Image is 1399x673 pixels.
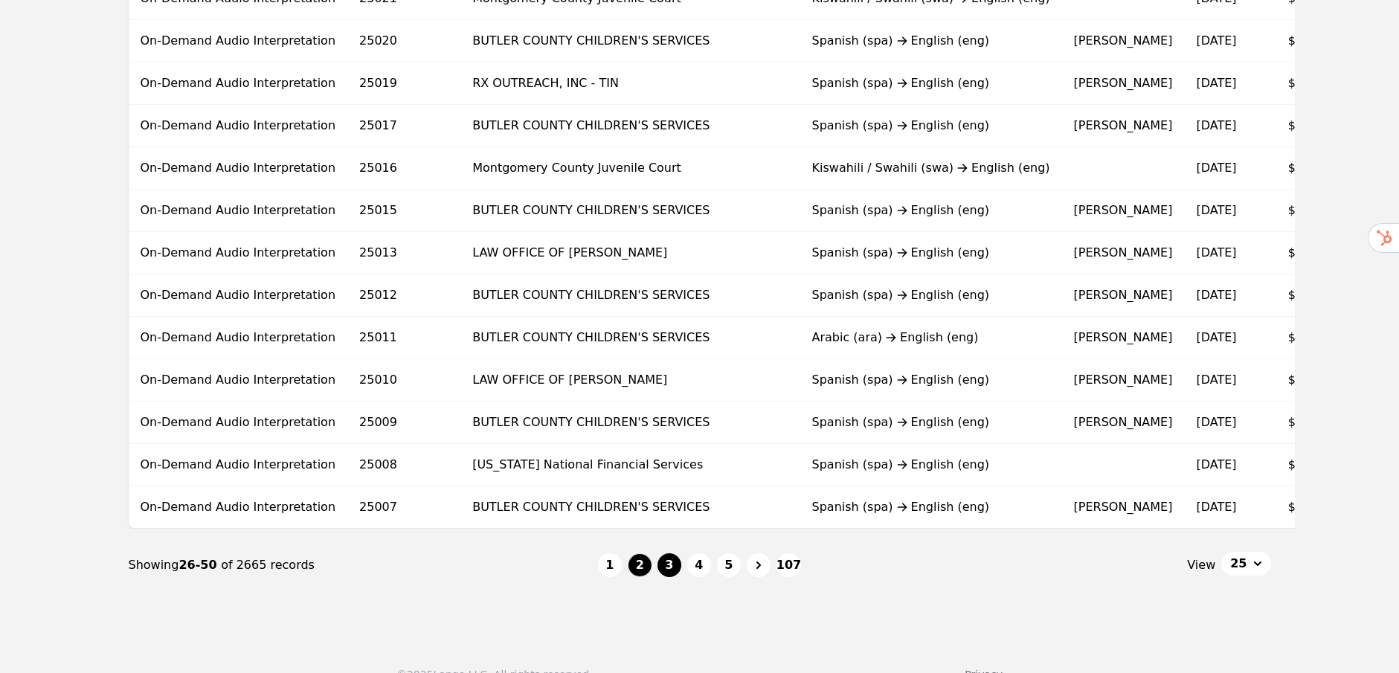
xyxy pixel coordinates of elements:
td: BUTLER COUNTY CHILDREN'S SERVICES [460,486,800,529]
td: [PERSON_NAME] [1062,20,1185,62]
td: On-Demand Audio Interpretation [129,486,348,529]
td: [PERSON_NAME] [1062,105,1185,147]
td: 25007 [347,486,460,529]
td: RX OUTREACH, INC - TIN [460,62,800,105]
div: Spanish (spa) English (eng) [812,286,1050,304]
td: On-Demand Audio Interpretation [129,105,348,147]
div: Spanish (spa) English (eng) [812,117,1050,135]
nav: Page navigation [129,529,1271,602]
td: $0.00 [1276,147,1345,190]
td: Montgomery County Juvenile Court [460,147,800,190]
td: 25008 [347,444,460,486]
td: $0.00 [1276,62,1345,105]
td: 25012 [347,274,460,317]
div: Spanish (spa) English (eng) [812,498,1050,516]
button: 107 [776,553,801,577]
div: Spanish (spa) English (eng) [812,371,1050,389]
td: BUTLER COUNTY CHILDREN'S SERVICES [460,317,800,359]
span: 26-50 [179,558,221,572]
td: LAW OFFICE OF [PERSON_NAME] [460,232,800,274]
td: 25017 [347,105,460,147]
div: Kiswahili / Swahili (swa) English (eng) [812,159,1050,177]
button: 25 [1221,552,1270,576]
td: On-Demand Audio Interpretation [129,359,348,402]
td: [PERSON_NAME] [1062,190,1185,232]
td: On-Demand Audio Interpretation [129,20,348,62]
td: 25009 [347,402,460,444]
td: LAW OFFICE OF [PERSON_NAME] [460,359,800,402]
td: [PERSON_NAME] [1062,274,1185,317]
span: View [1187,556,1215,574]
td: $2.61 [1276,105,1345,147]
button: 1 [598,553,622,577]
td: [PERSON_NAME] [1062,402,1185,444]
div: Spanish (spa) English (eng) [812,456,1050,474]
td: [PERSON_NAME] [1062,62,1185,105]
td: On-Demand Audio Interpretation [129,317,348,359]
time: [DATE] [1196,288,1236,302]
div: Arabic (ara) English (eng) [812,329,1050,347]
td: BUTLER COUNTY CHILDREN'S SERVICES [460,274,800,317]
div: Spanish (spa) English (eng) [812,244,1050,262]
td: $0.00 [1276,317,1345,359]
time: [DATE] [1196,245,1236,260]
td: 25010 [347,359,460,402]
td: $2.30 [1276,20,1345,62]
td: On-Demand Audio Interpretation [129,274,348,317]
td: $3.31 [1276,402,1345,444]
td: 25020 [347,20,460,62]
td: [PERSON_NAME] [1062,486,1185,529]
td: [PERSON_NAME] [1062,359,1185,402]
td: 25016 [347,147,460,190]
td: 25019 [347,62,460,105]
td: $0.00 [1276,274,1345,317]
td: 25013 [347,232,460,274]
div: Showing of 2665 records [129,556,598,574]
td: On-Demand Audio Interpretation [129,232,348,274]
div: Spanish (spa) English (eng) [812,413,1050,431]
td: $1.09 [1276,359,1345,402]
div: Spanish (spa) English (eng) [812,202,1050,219]
td: $1.08 [1276,232,1345,274]
td: [PERSON_NAME] [1062,232,1185,274]
td: [PERSON_NAME] [1062,317,1185,359]
td: [US_STATE] National Financial Services [460,444,800,486]
div: Spanish (spa) English (eng) [812,32,1050,50]
button: 5 [717,553,741,577]
td: On-Demand Audio Interpretation [129,444,348,486]
time: [DATE] [1196,118,1236,132]
td: $0.80 [1276,444,1345,486]
span: 25 [1230,555,1247,573]
td: 25015 [347,190,460,232]
button: 3 [657,553,681,577]
td: On-Demand Audio Interpretation [129,62,348,105]
td: On-Demand Audio Interpretation [129,190,348,232]
time: [DATE] [1196,415,1236,429]
td: $4.12 [1276,190,1345,232]
time: [DATE] [1196,33,1236,48]
time: [DATE] [1196,457,1236,471]
td: On-Demand Audio Interpretation [129,402,348,444]
td: 25011 [347,317,460,359]
time: [DATE] [1196,330,1236,344]
td: $4.17 [1276,486,1345,529]
time: [DATE] [1196,500,1236,514]
td: BUTLER COUNTY CHILDREN'S SERVICES [460,402,800,444]
td: BUTLER COUNTY CHILDREN'S SERVICES [460,105,800,147]
button: 4 [687,553,711,577]
time: [DATE] [1196,373,1236,387]
time: [DATE] [1196,203,1236,217]
time: [DATE] [1196,76,1236,90]
td: BUTLER COUNTY CHILDREN'S SERVICES [460,20,800,62]
td: BUTLER COUNTY CHILDREN'S SERVICES [460,190,800,232]
time: [DATE] [1196,161,1236,175]
div: Spanish (spa) English (eng) [812,74,1050,92]
td: On-Demand Audio Interpretation [129,147,348,190]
